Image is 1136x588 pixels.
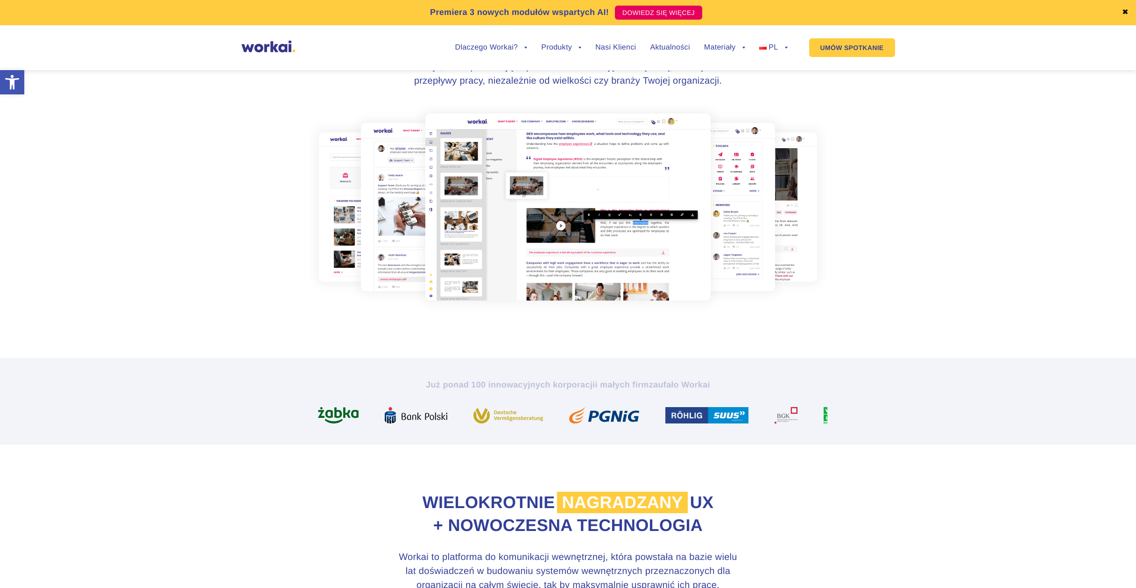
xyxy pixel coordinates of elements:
a: ✖ [1122,9,1129,16]
a: UMÓW SPOTKANIE [809,38,895,57]
h2: Wielokrotnie UX + nowoczesna technologia [309,491,827,537]
a: Materiały [704,44,745,51]
span: nagradzany [557,492,687,513]
a: Aktualności [650,44,690,51]
i: i małych firm [595,380,649,389]
p: Premiera 3 nowych modułów wspartych AI! [430,6,609,19]
a: Produkty [541,44,581,51]
span: PL [769,43,778,51]
a: Nasi Klienci [595,44,636,51]
h2: Już ponad 100 innowacyjnych korporacji zaufało Workai [309,379,827,390]
a: DOWIEDZ SIĘ WIĘCEJ [615,6,702,20]
a: Dlaczego Workai? [455,44,528,51]
img: why Workai? [309,103,827,311]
